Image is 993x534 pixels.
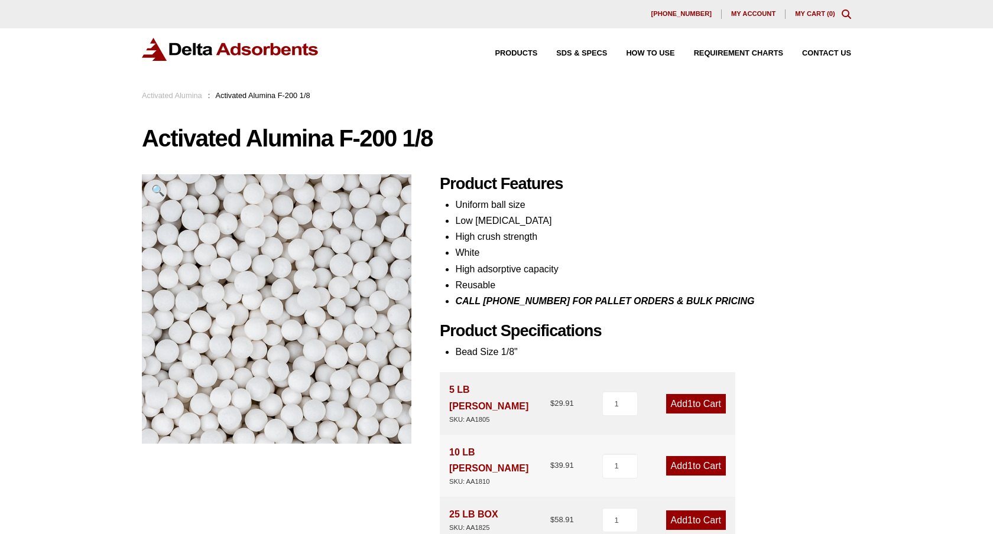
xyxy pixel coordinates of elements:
[607,50,674,57] a: How to Use
[142,38,319,61] img: Delta Adsorbents
[626,50,674,57] span: How to Use
[641,9,722,19] a: [PHONE_NUMBER]
[455,245,851,261] li: White
[687,399,693,409] span: 1
[537,50,607,57] a: SDS & SPECS
[550,515,554,524] span: $
[550,461,554,470] span: $
[783,50,851,57] a: Contact Us
[476,50,538,57] a: Products
[455,296,754,306] i: CALL [PHONE_NUMBER] FOR PALLET ORDERS & BULK PRICING
[216,91,310,100] span: Activated Alumina F-200 1/8
[795,10,835,17] a: My Cart (0)
[722,9,786,19] a: My account
[440,321,851,341] h2: Product Specifications
[142,126,851,151] h1: Activated Alumina F-200 1/8
[550,399,574,408] bdi: 29.91
[449,522,498,533] div: SKU: AA1825
[687,515,693,525] span: 1
[208,91,210,100] span: :
[666,394,726,413] a: Add1to Cart
[151,184,165,197] span: 🔍
[455,277,851,293] li: Reusable
[455,213,851,229] li: Low [MEDICAL_DATA]
[449,382,550,425] div: 5 LB [PERSON_NAME]
[731,11,775,17] span: My account
[142,91,202,100] a: Activated Alumina
[694,50,783,57] span: Requirement Charts
[142,174,174,207] a: View full-screen image gallery
[666,456,726,476] a: Add1to Cart
[842,9,851,19] div: Toggle Modal Content
[455,344,851,360] li: Bead Size 1/8"
[829,10,833,17] span: 0
[666,510,726,530] a: Add1to Cart
[449,476,550,487] div: SKU: AA1810
[449,506,498,533] div: 25 LB BOX
[550,515,574,524] bdi: 58.91
[675,50,783,57] a: Requirement Charts
[449,444,550,487] div: 10 LB [PERSON_NAME]
[455,197,851,213] li: Uniform ball size
[440,174,851,194] h2: Product Features
[802,50,851,57] span: Contact Us
[449,414,550,425] div: SKU: AA1805
[455,229,851,245] li: High crush strength
[687,461,693,471] span: 1
[495,50,538,57] span: Products
[651,11,712,17] span: [PHONE_NUMBER]
[550,461,574,470] bdi: 39.91
[550,399,554,408] span: $
[556,50,607,57] span: SDS & SPECS
[455,261,851,277] li: High adsorptive capacity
